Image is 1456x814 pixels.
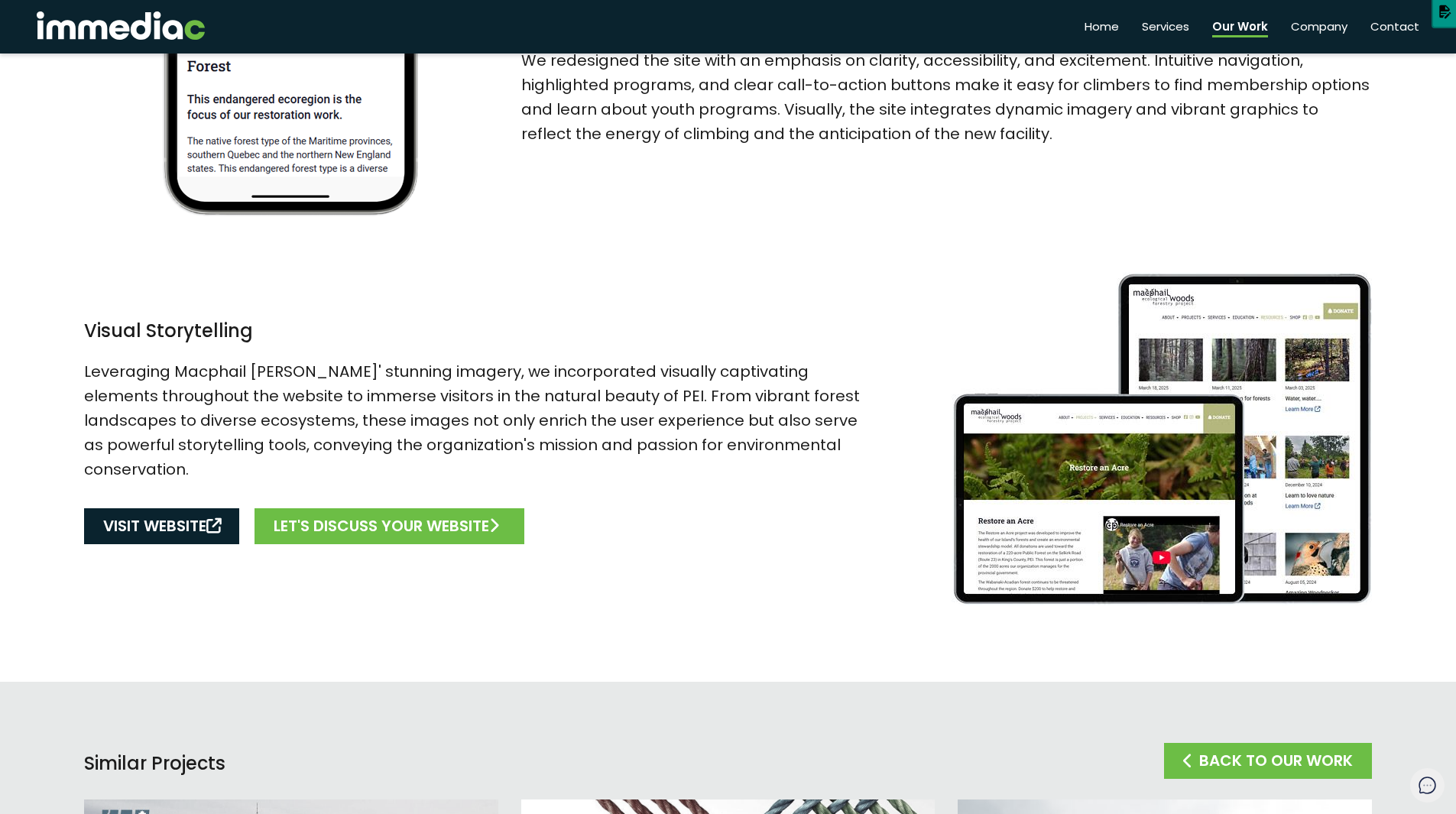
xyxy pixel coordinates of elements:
a: Our Work [1212,11,1268,37]
a: LET'S DISCUSS YOUR WEBSITE [255,508,524,544]
a: Home [1085,11,1119,37]
a: Company [1291,11,1347,37]
h3: Visual Storytelling [84,318,870,344]
a: Services [1142,11,1189,37]
a: VISIT WEBSITE [84,508,239,544]
a: BACK TO OUR WORK [1164,743,1372,779]
h3: Similar Projects [84,751,716,777]
p: We redesigned the site with an emphasis on clarity, accessibility, and excitement. Intuitive navi... [521,48,1372,146]
img: immediac [37,11,205,40]
a: Contact [1370,11,1419,37]
p: Leveraging Macphail [PERSON_NAME]' stunning imagery, we incorporated visually captivating element... [84,359,870,482]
